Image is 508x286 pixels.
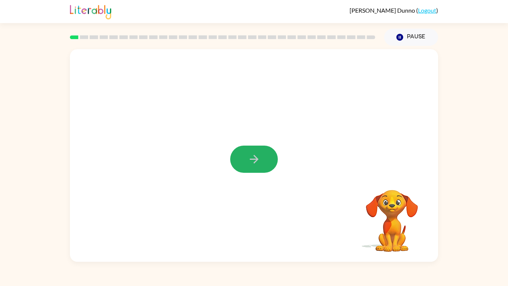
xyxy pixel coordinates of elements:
[355,178,429,253] video: Your browser must support playing .mp4 files to use Literably. Please try using another browser.
[350,7,416,14] span: [PERSON_NAME] Dunno
[70,3,111,19] img: Literably
[350,7,438,14] div: ( )
[384,29,438,46] button: Pause
[418,7,436,14] a: Logout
